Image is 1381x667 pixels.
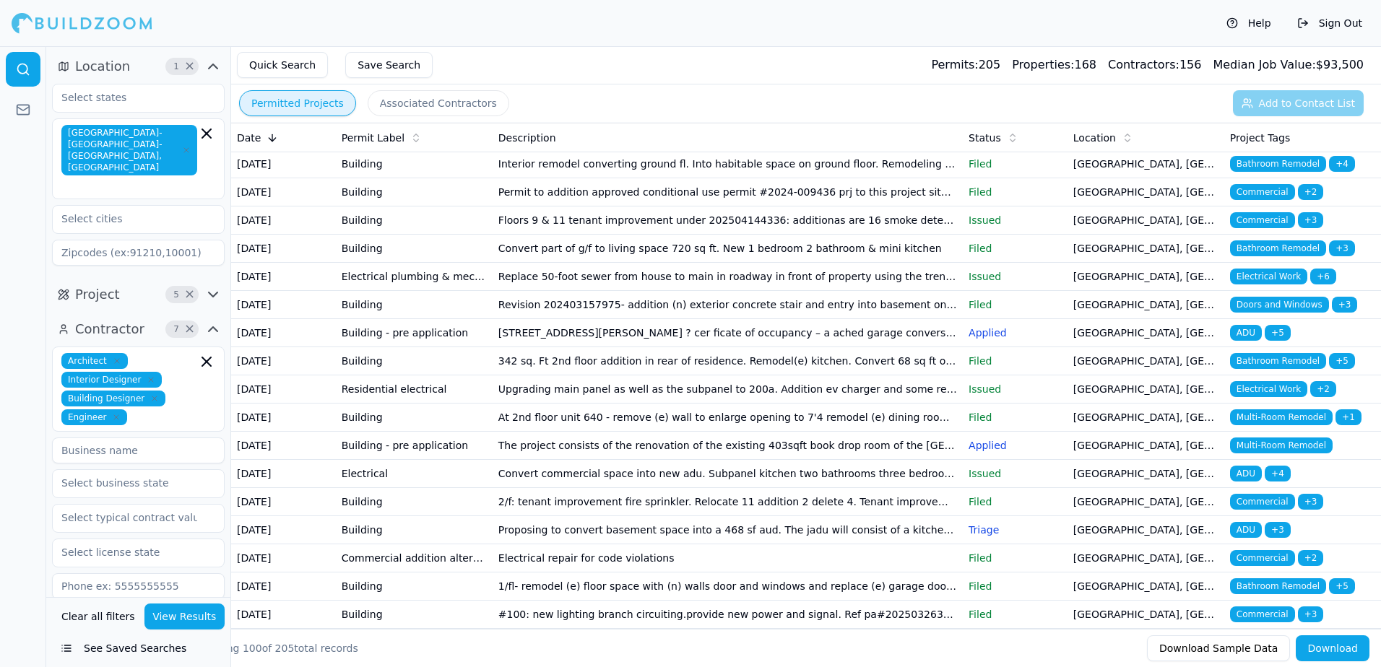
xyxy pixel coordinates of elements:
p: Filed [969,297,1062,312]
td: Building [336,150,493,178]
p: Filed [969,579,1062,593]
td: #100: new lighting branch circuiting.provide new power and signal. Ref pa#202503263112 [493,601,963,629]
td: [GEOGRAPHIC_DATA], [GEOGRAPHIC_DATA] [1068,432,1224,460]
span: + 5 [1265,325,1291,341]
span: Clear Contractor filters [184,326,195,333]
td: Permit to addition approved conditional use permit #2024-009436 prj to this project site. The ori... [493,178,963,206]
span: + 5 [1329,353,1355,369]
button: Location1Clear Location filters [52,55,225,78]
td: [DATE] [231,206,336,235]
td: Building [336,206,493,235]
td: [DATE] [231,235,336,263]
td: [DATE] [231,432,336,460]
span: Commercial [1230,184,1295,200]
div: Showing of total records [196,641,358,655]
td: Building [336,347,493,375]
input: Zipcodes (ex:91210,10001) [52,240,225,266]
span: Commercial [1230,212,1295,228]
span: Architect [61,353,128,369]
p: Filed [969,410,1062,424]
button: Contractor7Clear Contractor filters [52,318,225,341]
span: Bathroom Remodel [1230,240,1326,256]
span: Project [75,284,120,305]
button: Download Sample Data [1147,635,1290,661]
td: [DATE] [231,601,336,629]
td: Floors 9 & 11 tenant improvement under 202504144336: additionas are 16 smoke detectors 6 duct det... [493,206,963,235]
p: Issued [969,382,1062,396]
td: Commercial addition alteration tenant improvement change of occupancy or use [336,544,493,572]
p: Filed [969,185,1062,199]
td: [DATE] [231,375,336,404]
td: Building [336,235,493,263]
td: [GEOGRAPHIC_DATA], [GEOGRAPHIC_DATA] [1068,291,1224,319]
input: Select states [53,84,206,110]
span: + 3 [1329,240,1355,256]
td: [GEOGRAPHIC_DATA], [GEOGRAPHIC_DATA] [1068,235,1224,263]
button: Quick Search [237,52,328,78]
span: Interior Designer [61,372,162,388]
span: + 1 [1335,409,1361,425]
td: Building [336,404,493,432]
span: Electrical Work [1230,269,1307,284]
button: Permitted Projects [239,90,356,116]
span: 100 [243,642,262,654]
span: Contractors: [1108,58,1179,71]
span: 1 [169,59,183,74]
span: + 3 [1298,494,1324,510]
td: Building [336,291,493,319]
td: [GEOGRAPHIC_DATA], [GEOGRAPHIC_DATA] [1068,347,1224,375]
button: Sign Out [1290,12,1369,35]
td: Electrical repair for code violations [493,544,963,572]
span: [GEOGRAPHIC_DATA]-[GEOGRAPHIC_DATA]-[GEOGRAPHIC_DATA], [GEOGRAPHIC_DATA] [61,125,197,175]
td: Convert commercial space into new adu. Subpanel kitchen two bathrooms three bedrooms laundry [493,460,963,488]
input: Select business state [53,470,206,496]
span: + 4 [1265,466,1291,481]
span: Bathroom Remodel [1230,578,1326,594]
div: Location [1073,131,1218,145]
td: 2/f: tenant improvement fire sprinkler. Relocate 11 addition 2 delete 4. Tenant improvement #2025... [493,488,963,516]
div: 156 [1108,56,1201,74]
div: Status [969,131,1062,145]
p: Filed [969,157,1062,171]
span: Commercial [1230,606,1295,622]
td: [DATE] [231,488,336,516]
td: Building [336,516,493,544]
span: + 3 [1332,297,1358,313]
td: Building [336,178,493,206]
td: Interior remodel converting ground fl. Into habitable space on ground floor. Remodeling kitchen b... [493,150,963,178]
p: Applied [969,438,1062,453]
span: + 2 [1298,550,1324,566]
td: [GEOGRAPHIC_DATA], [GEOGRAPHIC_DATA] [1068,488,1224,516]
td: Convert part of g/f to living space 720 sq ft. New 1 bedroom 2 bathroom & mini kitchen [493,235,963,263]
input: Select cities [53,206,206,232]
td: Building [336,601,493,629]
td: Building [336,488,493,516]
p: Issued [969,269,1062,284]
div: Date [237,131,330,145]
td: Proposing to convert basement space into a 468 sf aud. The jadu will consist of a kitchenette ent... [493,516,963,544]
td: The project consists of the renovation of the existing 403sqft book drop room of the [GEOGRAPHIC_... [493,432,963,460]
td: [DATE] [231,319,336,347]
td: 342 sq. Ft 2nd floor addition in rear of residence. Remodel(e) kitchen. Convert 68 sq ft of garag... [493,347,963,375]
span: + 2 [1310,381,1336,397]
td: [GEOGRAPHIC_DATA], [GEOGRAPHIC_DATA] [1068,375,1224,404]
span: Permits: [931,58,978,71]
p: Filed [969,551,1062,565]
td: Residential electrical [336,375,493,404]
input: Phone ex: 5555555555 [52,573,225,599]
td: [GEOGRAPHIC_DATA], [GEOGRAPHIC_DATA] [1068,544,1224,572]
td: [DATE] [231,150,336,178]
span: Doors and Windows [1230,297,1329,313]
span: Engineer [61,409,127,425]
td: Building - pre application [336,319,493,347]
span: Properties: [1012,58,1074,71]
div: 168 [1012,56,1096,74]
button: Project5Clear Project filters [52,283,225,306]
span: Multi-Room Remodel [1230,437,1333,453]
span: + 5 [1329,578,1355,594]
button: Associated Contractors [368,90,509,116]
input: Select license state [53,539,206,565]
span: Clear Location filters [184,63,195,70]
td: [DATE] [231,516,336,544]
span: 5 [169,287,183,302]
